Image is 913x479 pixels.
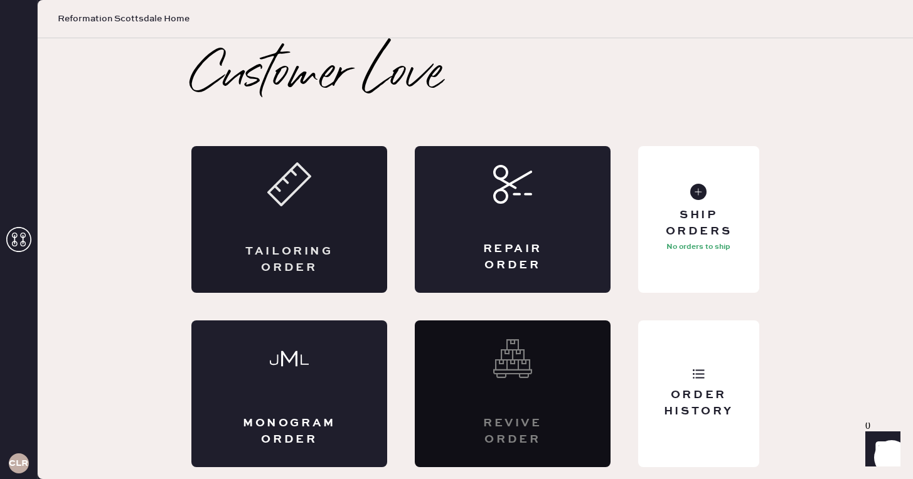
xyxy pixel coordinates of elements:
div: Interested? Contact us at care@hemster.co [415,320,611,467]
div: Repair Order [465,241,560,273]
div: Order History [648,387,749,419]
iframe: Front Chat [853,423,907,476]
p: No orders to ship [666,239,730,255]
div: Monogram Order [242,416,337,447]
div: Tailoring Order [242,244,337,275]
div: Revive order [465,416,560,447]
h2: Customer Love [191,51,443,101]
h3: CLR [9,459,28,468]
div: Ship Orders [648,208,749,239]
span: Reformation Scottsdale Home [58,13,190,25]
